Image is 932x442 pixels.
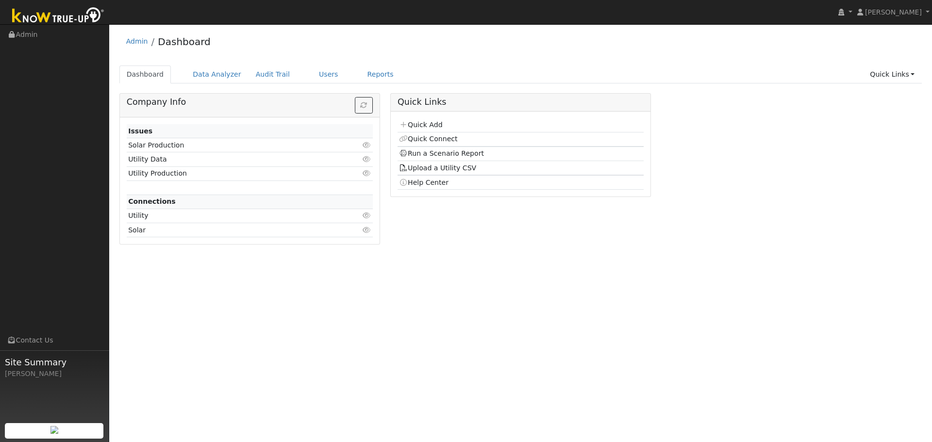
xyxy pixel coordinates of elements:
i: Click to view [363,156,371,163]
i: Click to view [363,227,371,233]
td: Solar Production [127,138,333,152]
strong: Connections [128,197,176,205]
a: Users [312,65,346,83]
img: Know True-Up [7,5,109,27]
a: Run a Scenario Report [399,149,484,157]
img: retrieve [50,426,58,434]
td: Utility Data [127,152,333,166]
a: Quick Links [863,65,922,83]
i: Click to view [363,212,371,219]
span: Site Summary [5,356,104,369]
td: Utility Production [127,166,333,180]
h5: Company Info [127,97,373,107]
a: Dashboard [158,36,211,48]
i: Click to view [363,142,371,148]
strong: Issues [128,127,152,135]
div: [PERSON_NAME] [5,369,104,379]
i: Click to view [363,170,371,177]
a: Quick Add [399,121,442,129]
h5: Quick Links [398,97,644,107]
td: Solar [127,223,333,237]
a: Admin [126,37,148,45]
td: Utility [127,209,333,223]
a: Dashboard [119,65,171,83]
a: Audit Trail [249,65,297,83]
a: Quick Connect [399,135,457,143]
a: Data Analyzer [185,65,249,83]
a: Upload a Utility CSV [399,164,476,172]
span: [PERSON_NAME] [865,8,922,16]
a: Reports [360,65,401,83]
a: Help Center [399,179,449,186]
